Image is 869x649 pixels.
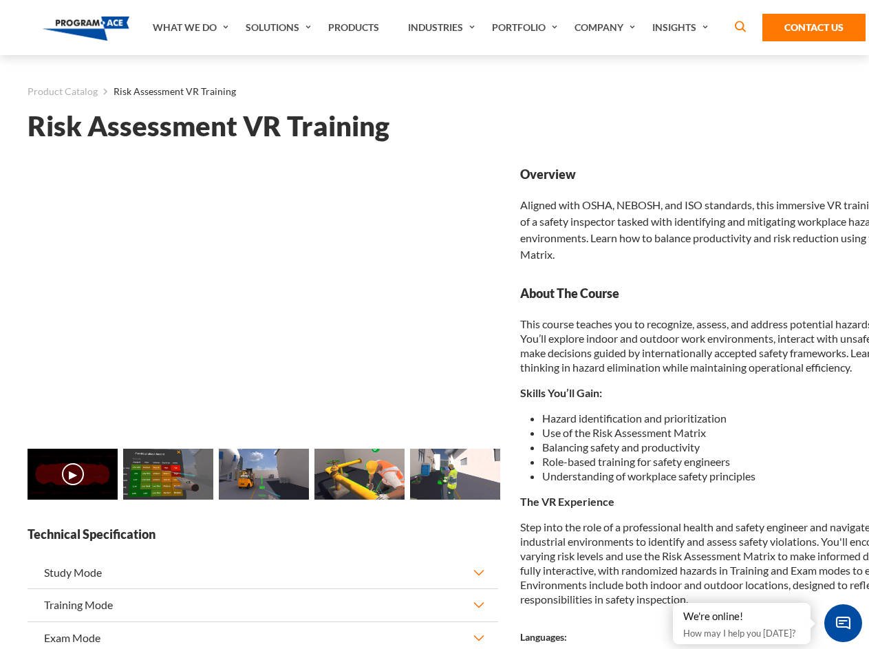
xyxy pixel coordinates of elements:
[28,449,118,500] img: Risk Assessment VR Training - Video 0
[683,610,800,624] div: We're online!
[98,83,236,100] li: Risk Assessment VR Training
[762,14,866,41] a: Contact Us
[62,463,84,485] button: ▶
[683,625,800,641] p: How may I help you [DATE]?
[28,83,98,100] a: Product Catalog
[28,166,498,431] iframe: Risk Assessment VR Training - Video 0
[43,17,130,41] img: Program-Ace
[824,604,862,642] span: Chat Widget
[28,589,498,621] button: Training Mode
[410,449,500,500] img: Risk Assessment VR Training - Preview 4
[123,449,213,500] img: Risk Assessment VR Training - Preview 1
[28,557,498,588] button: Study Mode
[219,449,309,500] img: Risk Assessment VR Training - Preview 2
[520,631,567,643] strong: Languages:
[314,449,405,500] img: Risk Assessment VR Training - Preview 3
[28,526,498,543] strong: Technical Specification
